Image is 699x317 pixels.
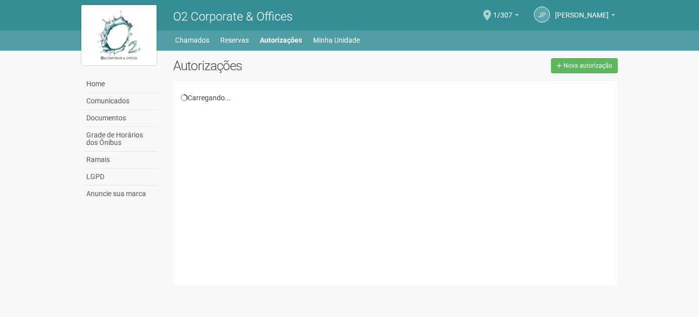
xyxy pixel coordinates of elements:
[181,93,611,102] div: Carregando...
[555,2,609,19] span: João Pedro do Nascimento
[313,33,360,47] a: Minha Unidade
[84,169,158,186] a: LGPD
[81,5,157,65] img: logo.jpg
[84,186,158,202] a: Anuncie sua marca
[84,127,158,151] a: Grade de Horários dos Ônibus
[534,7,550,23] a: JP
[173,10,293,24] span: O2 Corporate & Offices
[175,33,209,47] a: Chamados
[555,13,615,21] a: [PERSON_NAME]
[84,151,158,169] a: Ramais
[84,93,158,110] a: Comunicados
[84,76,158,93] a: Home
[220,33,249,47] a: Reservas
[493,2,512,19] span: 1/307
[551,58,618,73] a: Nova autorização
[564,62,612,69] span: Nova autorização
[173,58,388,73] h2: Autorizações
[84,110,158,127] a: Documentos
[493,13,519,21] a: 1/307
[260,33,302,47] a: Autorizações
